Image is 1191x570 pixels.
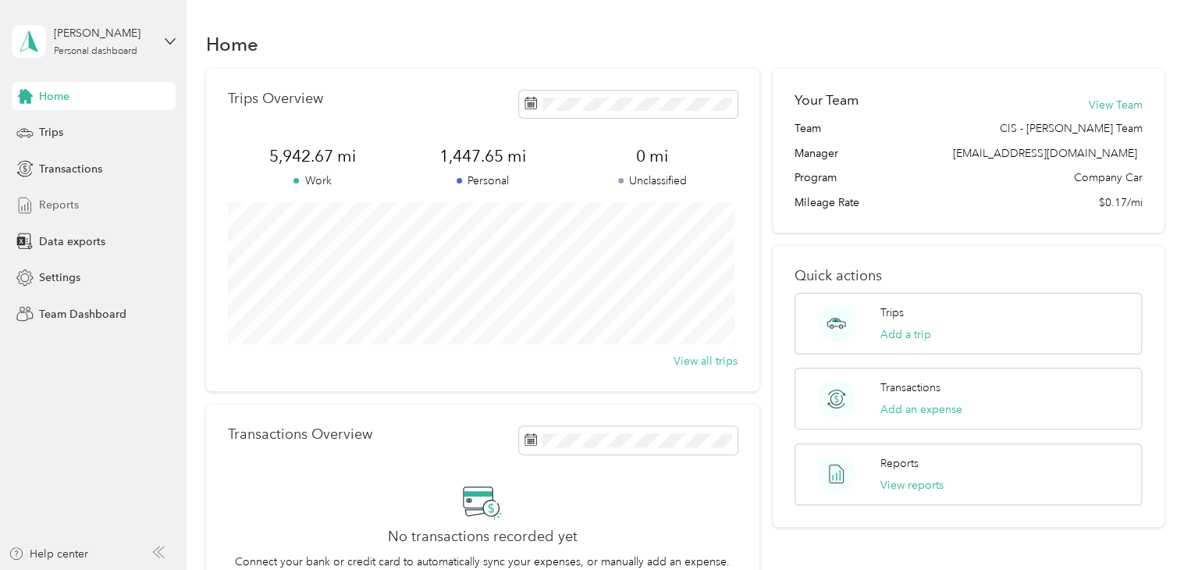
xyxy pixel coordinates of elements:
p: Work [228,173,398,189]
span: 0 mi [567,145,738,167]
button: View reports [880,477,944,493]
span: Team Dashboard [39,306,126,322]
button: Add an expense [880,401,962,418]
p: Transactions [880,379,940,396]
button: View all trips [674,353,738,369]
span: [EMAIL_ADDRESS][DOMAIN_NAME] [952,147,1136,160]
span: Settings [39,269,80,286]
p: Quick actions [795,268,1142,284]
h2: No transactions recorded yet [388,529,578,545]
h2: Your Team [795,91,859,110]
span: 5,942.67 mi [228,145,398,167]
p: Reports [880,455,919,472]
span: CIS - [PERSON_NAME] Team [999,120,1142,137]
button: Add a trip [880,326,931,343]
p: Transactions Overview [228,426,372,443]
span: Company Car [1073,169,1142,186]
p: Connect your bank or credit card to automatically sync your expenses, or manually add an expense. [235,554,730,570]
div: Personal dashboard [54,47,137,56]
span: Team [795,120,821,137]
p: Personal [397,173,567,189]
button: Help center [9,546,88,562]
span: Mileage Rate [795,194,859,211]
span: Transactions [39,161,102,177]
span: Program [795,169,837,186]
span: Manager [795,145,838,162]
span: Data exports [39,233,105,250]
h1: Home [206,36,258,52]
div: [PERSON_NAME] [54,25,151,41]
span: Reports [39,197,79,213]
span: 1,447.65 mi [397,145,567,167]
p: Trips Overview [228,91,323,107]
iframe: Everlance-gr Chat Button Frame [1104,483,1191,570]
button: View Team [1088,97,1142,113]
span: Trips [39,124,63,141]
span: $0.17/mi [1098,194,1142,211]
p: Trips [880,305,904,321]
p: Unclassified [567,173,738,189]
span: Home [39,88,69,105]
